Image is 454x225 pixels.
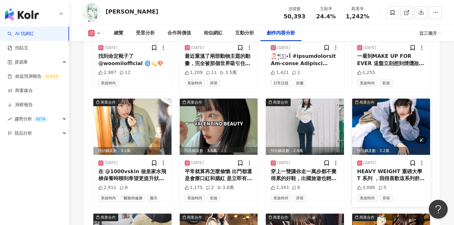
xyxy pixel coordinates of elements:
div: 在 @1000vskin 做皇家水飛梭保養時聊到希望更提升狀態，[PERSON_NAME]醫師就建議可以考慮非侵入式的音波保養。 八月時就立刻預約好海芙音波保養的時間。小[PERSON_NAME... [98,168,166,182]
div: 預估觸及數：2.6萬 [266,147,344,155]
div: 近三個月 [419,28,441,38]
div: 一看到MAKE UP FOR EVER 這盤立刻想到煙燻妝容 難得出現紫灰+磚紅的組合且都很顯色! 使用起來不飛粉、不暈妝，妝效持久 ，也不會讓眼妝變得凌亂。 小巧的設計讓這盤眼影十分便於攜帶，... [357,53,425,67]
span: 美妝時尚 [271,195,291,202]
div: 1,255 [357,70,375,76]
div: 商業合作 [187,99,202,106]
div: post-image商業合作預估觸及數：3.1萬 [93,99,172,155]
span: 美妝時尚 [357,195,377,202]
div: BETA [33,116,48,122]
div: 商業合作 [359,99,375,106]
div: [DATE] [364,160,376,166]
div: [DATE] [364,45,376,51]
img: KOL Avatar [82,3,101,22]
div: [DATE] [105,45,118,51]
div: 2 [206,185,214,191]
div: post-image商業合作預估觸及數：3.2萬 [352,99,430,155]
span: rise [8,117,12,121]
div: 6 [292,185,300,191]
a: 洞察報告 [8,102,33,108]
div: [DATE] [277,160,290,166]
div: [DATE] [191,160,204,166]
div: 3.5萬 [220,70,236,76]
div: [DATE] [191,45,204,51]
div: 11 [206,70,217,76]
span: 穿搭 [207,80,220,87]
img: post-image [352,99,430,155]
span: 穿搭 [380,195,393,202]
span: 美妝時尚 [98,195,119,202]
span: 節慶 [294,80,306,87]
a: searchAI 找網紅 [8,31,34,37]
img: post-image [266,99,344,155]
iframe: Help Scout Beacon - Open [429,200,448,219]
div: 互動分析 [235,29,254,37]
div: 2,911 [98,185,116,191]
div: 商業合作 [273,99,288,106]
span: 美妝時尚 [185,80,205,87]
div: 合作與價值 [167,29,191,37]
div: 總覽 [114,29,123,37]
div: [DATE] [277,45,290,51]
div: 找到命定靴子了 @woomiiofficial 🌀💫🍄 [98,53,166,67]
div: 商業合作 [187,214,202,221]
div: 相似網紅 [204,29,223,37]
span: 美妝時尚 [98,80,119,87]
span: 趨勢分析 [15,112,48,126]
div: 受眾分析 [136,29,155,37]
div: 3.8萬 [217,185,234,191]
span: 穿搭 [294,195,306,202]
div: [PERSON_NAME] [106,8,158,15]
div: 最近重溫了兩部動物主題的動畫，完全被那個世界吸引住了！ 甚至開始幫朋友鑑定自己如果是動物會是哪一種。 男友絕對是大狗，而我應該是狐狸之類的。 [DATE]想請狗狗幫我搭配三套日系服裝！ Look... [185,53,253,67]
div: 2,987 [98,70,116,76]
img: post-image [180,99,258,155]
a: 找貼文 [8,45,28,51]
div: post-image商業合作預估觸及數：3.5萬 [180,99,258,155]
span: 彩妝 [380,80,393,87]
div: 2,343 [271,185,289,191]
span: 競品分析 [15,126,32,140]
div: 3,086 [357,185,375,191]
span: 彩妝 [207,195,220,202]
div: 預估觸及數：3.1萬 [93,147,172,155]
div: 商業合作 [359,214,375,221]
div: post-image商業合作預估觸及數：2.6萬 [266,99,344,155]
a: 商案媒合 [8,88,33,94]
div: 🎅🏻*̩̩͙⸝⋆l̈ #ipsumdolorsit Am-conse Adipisci @eli_seddoe ◜ tempor #in utl etdol Magna ◞ 💫 Aliqu en... [271,53,339,67]
span: 1,242% [346,13,370,20]
img: logo [5,8,39,21]
span: 24.4% [316,13,336,20]
div: 8 [119,185,128,191]
div: 2 [292,70,300,76]
div: 商業合作 [273,214,288,221]
div: [DATE] [105,160,118,166]
img: post-image [93,99,172,155]
div: 商業合作 [101,214,116,221]
div: 預估觸及數：3.5萬 [180,147,258,155]
div: 觀看率 [346,6,370,12]
a: 效益預測報告ALPHA [8,73,60,80]
div: 創作內容分析 [267,29,295,37]
div: 1,421 [271,70,289,76]
span: 醫療與健康 [121,195,145,202]
div: 穿上一雙讓你走一萬步都不覺得累的好鞋，出國旅遊也輕鬆無負擔！ 多種款式隨心挑選，無論是尖頭還是圓頭，總有一款適合你。 走進 POP UP STORE 快閃店，就已經開始想像各種穿搭！ 不論搭配牛... [271,168,339,182]
span: 美妝時尚 [185,195,205,202]
div: HEAVY WEIGHT 重磅大學 T 系列 ，我很喜歡這系列舒適材質和百搭的設計🍁 內層特別添加刷毛，讓穿著時更柔軟保暖。 同時兼具厚實的重量感，這些單品無論是出門搭配還是日常休閒，都能輕鬆駕... [357,168,425,182]
div: 互動率 [314,6,338,12]
span: 50,393 [283,13,305,20]
span: 資源庫 [15,55,28,69]
div: 預估觸及數：3.2萬 [352,147,430,155]
div: 追蹤數 [282,6,306,12]
div: 1,209 [185,70,203,76]
div: 商業合作 [101,99,116,106]
span: 醫美 [148,195,160,202]
div: 12 [119,70,131,76]
span: 美妝時尚 [357,80,377,87]
div: 1,175 [185,185,203,191]
div: 5 [378,185,387,191]
div: 平常就算再怎麼偷懶 出門都還是會擦口紅和腮紅 是立即有氣色的魔法！是魔法！ VALENTINO BEAUTY這款腮紅 擦起來有金色的光澤很精緻 靠近聞還有淡淡的香味小細節滿分૮₍❀ᴗ͈ . ᴗ͈ ₎ა [185,168,253,182]
span: 日常話題 [271,80,291,87]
